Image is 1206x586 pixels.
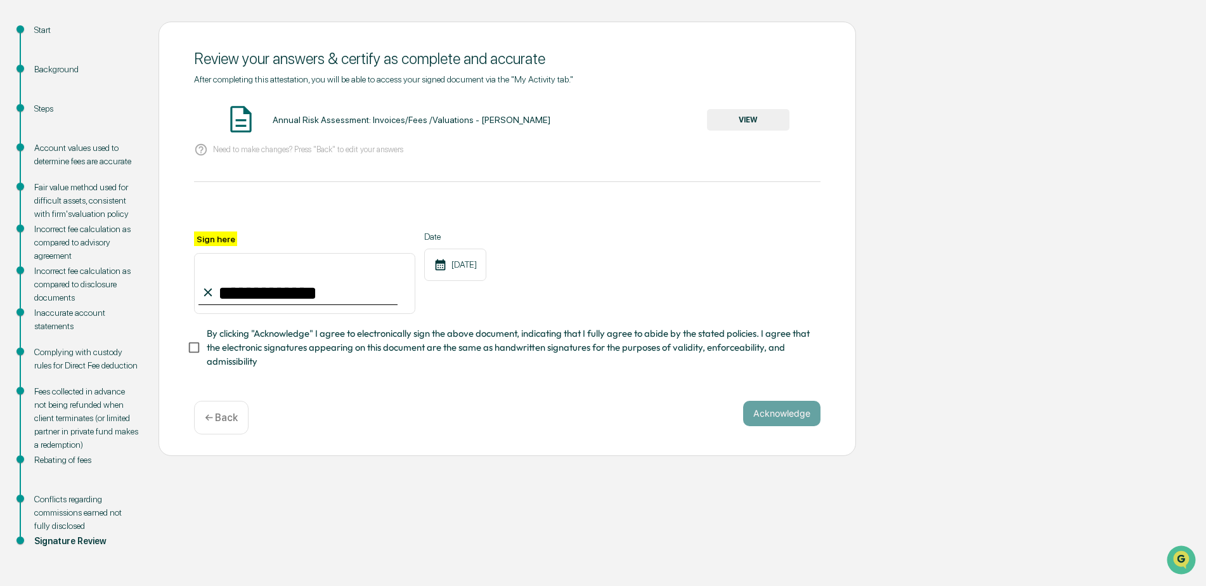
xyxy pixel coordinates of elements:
[197,138,231,153] button: See all
[92,226,102,237] div: 🗄️
[34,63,138,76] div: Background
[424,231,486,242] label: Date
[34,346,138,372] div: Complying with custody rules for Direct Fee deduction
[273,115,550,125] div: Annual Risk Assessment: Invoices/Fees /Valuations - [PERSON_NAME]
[57,110,174,120] div: We're available if you need us!
[87,220,162,243] a: 🗄️Attestations
[13,97,36,120] img: 1746055101610-c473b297-6a78-478c-a979-82029cc54cd1
[34,223,138,263] div: Incorrect fee calculation as compared to advisory agreement
[34,453,138,467] div: Rebating of fees
[34,535,138,548] div: Signature Review
[205,412,238,424] p: ← Back
[707,109,789,131] button: VIEW
[194,231,237,246] label: Sign here
[25,249,80,262] span: Data Lookup
[225,103,257,135] img: Document Icon
[207,327,810,369] span: By clicking "Acknowledge" I agree to electronically sign the above document, indicating that I fu...
[89,280,153,290] a: Powered byPylon
[194,49,820,68] div: Review your answers & certify as complete and accurate
[34,493,138,533] div: Conflicts regarding commissions earned not fully disclosed
[105,173,110,183] span: •
[105,225,157,238] span: Attestations
[34,264,138,304] div: Incorrect fee calculation as compared to disclosure documents
[424,249,486,281] div: [DATE]
[216,101,231,116] button: Start new chat
[25,225,82,238] span: Preclearance
[194,74,573,84] span: After completing this attestation, you will be able to access your signed document via the "My Ac...
[13,160,33,181] img: Jack Rasmussen
[213,145,403,154] p: Need to make changes? Press "Back" to edit your answers
[39,173,103,183] span: [PERSON_NAME]
[8,220,87,243] a: 🖐️Preclearance
[34,102,138,115] div: Steps
[25,173,36,183] img: 1746055101610-c473b297-6a78-478c-a979-82029cc54cd1
[743,401,820,426] button: Acknowledge
[13,251,23,261] div: 🔎
[1165,544,1200,578] iframe: Open customer support
[13,141,81,151] div: Past conversations
[112,173,138,183] span: [DATE]
[57,97,208,110] div: Start new chat
[33,58,209,71] input: Clear
[13,27,231,47] p: How can we help?
[34,23,138,37] div: Start
[126,280,153,290] span: Pylon
[34,385,138,452] div: Fees collected in advance not being refunded when client terminates (or limited partner in privat...
[8,244,85,267] a: 🔎Data Lookup
[13,226,23,237] div: 🖐️
[34,306,138,333] div: Inaccurate account statements
[34,181,138,221] div: Fair value method used for difficult assets, consistent with firm'svaluation policy
[34,141,138,168] div: Account values used to determine fees are accurate
[27,97,49,120] img: 8933085812038_c878075ebb4cc5468115_72.jpg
